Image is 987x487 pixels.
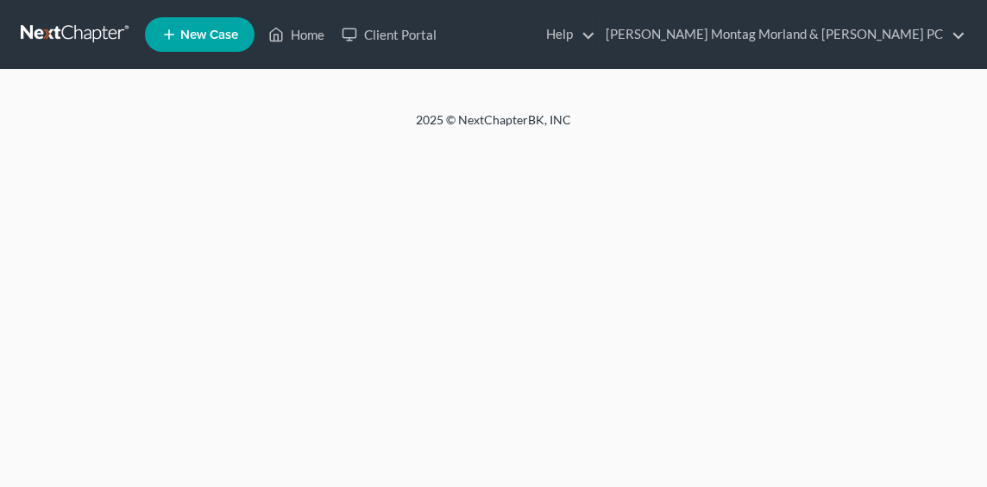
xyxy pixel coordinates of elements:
new-legal-case-button: New Case [145,17,255,52]
a: Help [538,19,595,50]
a: Home [260,19,333,50]
a: [PERSON_NAME] Montag Morland & [PERSON_NAME] PC [597,19,965,50]
a: Client Portal [333,19,445,50]
div: 2025 © NextChapterBK, INC [79,111,908,142]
